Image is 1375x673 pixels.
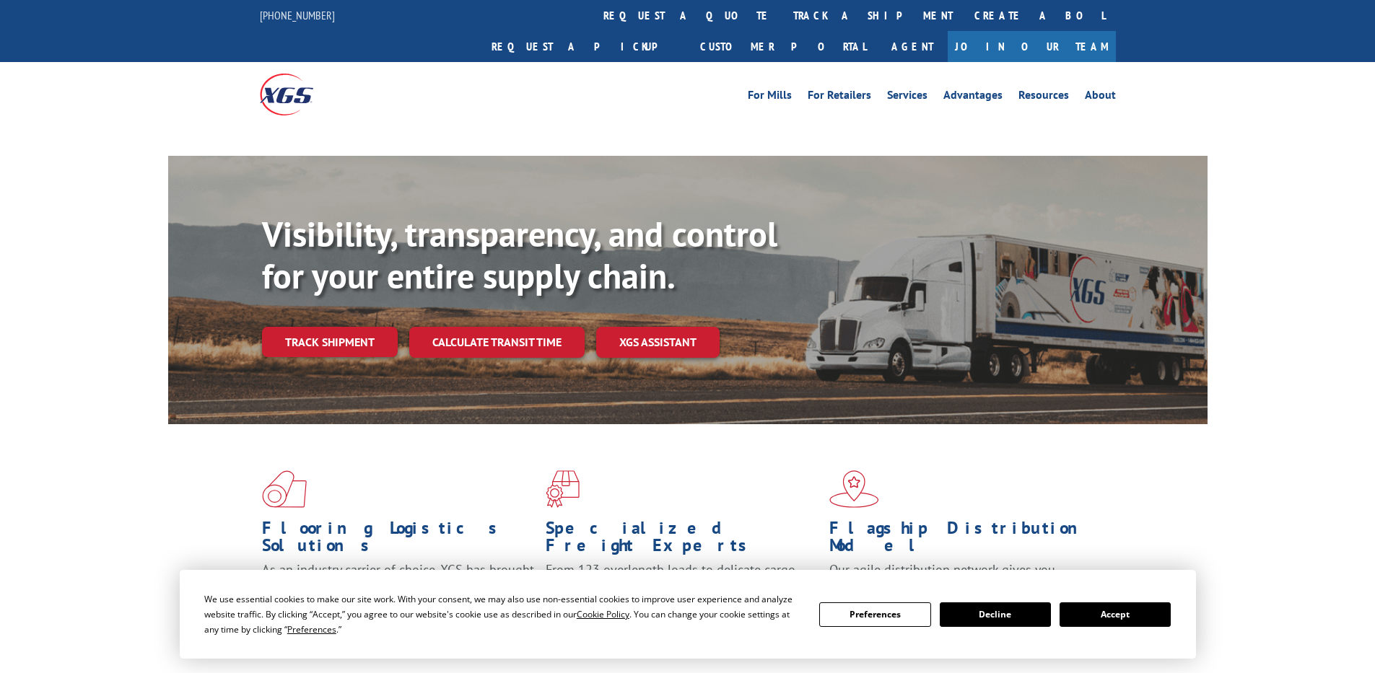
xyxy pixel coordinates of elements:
[481,31,689,62] a: Request a pickup
[577,608,629,620] span: Cookie Policy
[1085,89,1116,105] a: About
[819,602,930,627] button: Preferences
[596,327,720,358] a: XGS ASSISTANT
[877,31,948,62] a: Agent
[887,89,927,105] a: Services
[940,602,1051,627] button: Decline
[262,470,307,508] img: xgs-icon-total-supply-chain-intelligence-red
[943,89,1003,105] a: Advantages
[260,8,335,22] a: [PHONE_NUMBER]
[546,470,580,508] img: xgs-icon-focused-on-flooring-red
[409,327,585,358] a: Calculate transit time
[546,519,819,561] h1: Specialized Freight Experts
[1018,89,1069,105] a: Resources
[948,31,1116,62] a: Join Our Team
[689,31,877,62] a: Customer Portal
[829,470,879,508] img: xgs-icon-flagship-distribution-model-red
[546,561,819,625] p: From 123 overlength loads to delicate cargo, our experienced staff knows the best way to move you...
[748,89,792,105] a: For Mills
[262,519,535,561] h1: Flooring Logistics Solutions
[262,211,777,298] b: Visibility, transparency, and control for your entire supply chain.
[1060,602,1171,627] button: Accept
[262,561,534,612] span: As an industry carrier of choice, XGS has brought innovation and dedication to flooring logistics...
[262,327,398,357] a: Track shipment
[204,591,802,637] div: We use essential cookies to make our site work. With your consent, we may also use non-essential ...
[180,570,1196,659] div: Cookie Consent Prompt
[808,89,871,105] a: For Retailers
[287,623,336,635] span: Preferences
[829,519,1102,561] h1: Flagship Distribution Model
[829,561,1095,595] span: Our agile distribution network gives you nationwide inventory management on demand.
